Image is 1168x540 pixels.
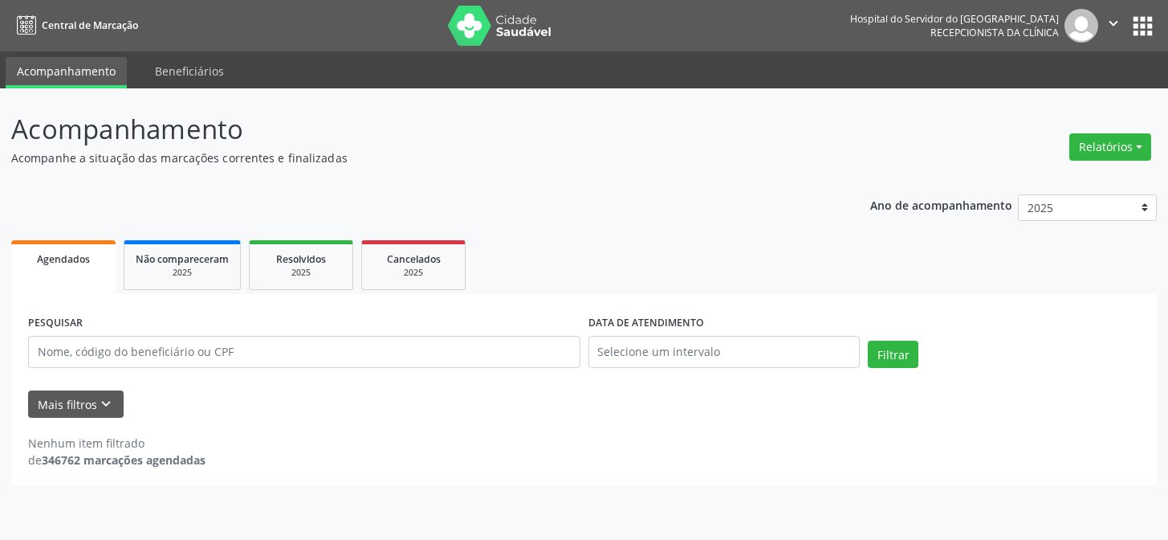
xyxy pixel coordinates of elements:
input: Nome, código do beneficiário ou CPF [28,336,580,368]
button:  [1098,9,1129,43]
span: Resolvidos [276,252,326,266]
div: Hospital do Servidor do [GEOGRAPHIC_DATA] [850,12,1059,26]
div: 2025 [373,267,454,279]
img: img [1064,9,1098,43]
a: Central de Marcação [11,12,138,39]
div: 2025 [136,267,229,279]
button: Filtrar [868,341,918,368]
p: Acompanhamento [11,109,813,149]
i: keyboard_arrow_down [97,395,115,413]
button: Relatórios [1069,133,1151,161]
label: PESQUISAR [28,311,83,336]
label: DATA DE ATENDIMENTO [588,311,704,336]
input: Selecione um intervalo [588,336,861,368]
div: Nenhum item filtrado [28,435,206,452]
button: apps [1129,12,1157,40]
span: Cancelados [387,252,441,266]
span: Recepcionista da clínica [930,26,1059,39]
a: Beneficiários [144,57,235,85]
span: Não compareceram [136,252,229,266]
div: de [28,452,206,468]
p: Ano de acompanhamento [870,194,1012,215]
p: Acompanhe a situação das marcações correntes e finalizadas [11,149,813,166]
div: 2025 [261,267,341,279]
span: Central de Marcação [42,18,138,32]
strong: 346762 marcações agendadas [42,452,206,468]
a: Acompanhamento [6,57,127,88]
span: Agendados [37,252,90,266]
button: Mais filtroskeyboard_arrow_down [28,391,124,419]
i:  [1105,14,1122,32]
